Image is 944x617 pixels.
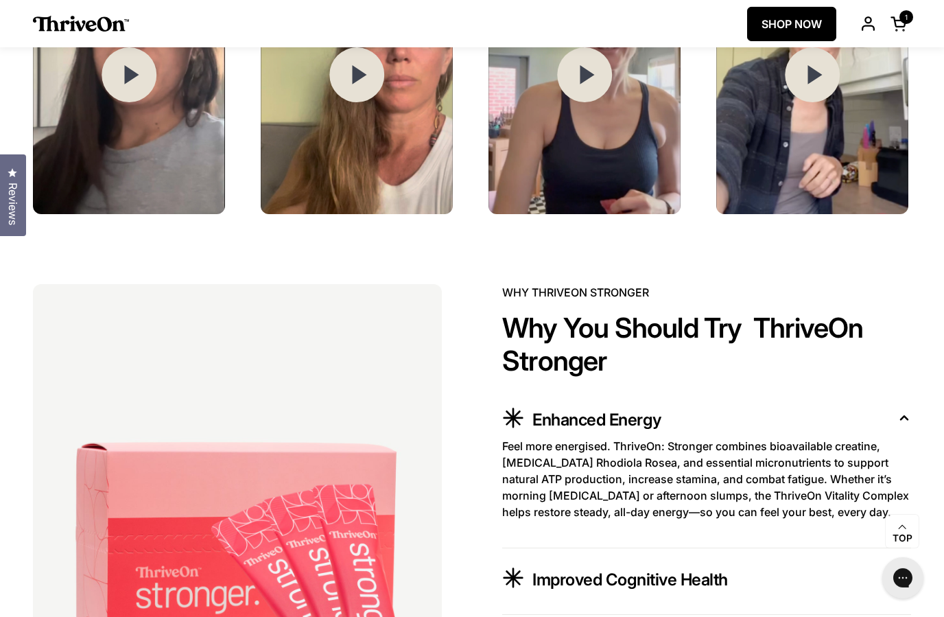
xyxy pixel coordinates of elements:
[502,405,911,438] button: Enhanced Energy
[3,183,21,225] span: Reviews
[502,438,911,520] p: Feel more energised. ThriveOn: Stronger combines bioavailable creatine, [MEDICAL_DATA] Rhodiola R...
[532,409,661,431] span: Enhanced Energy
[532,569,728,591] span: Improved Cognitive Health
[747,7,836,41] a: SHOP NOW
[875,552,930,603] iframe: Gorgias live chat messenger
[893,533,912,545] span: Top
[502,438,911,531] div: Enhanced Energy
[502,565,911,598] button: Improved Cognitive Health
[502,284,911,301] span: WHY THRIVEON STRONGER
[502,312,911,377] h2: Why You Should Try ThriveOn Stronger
